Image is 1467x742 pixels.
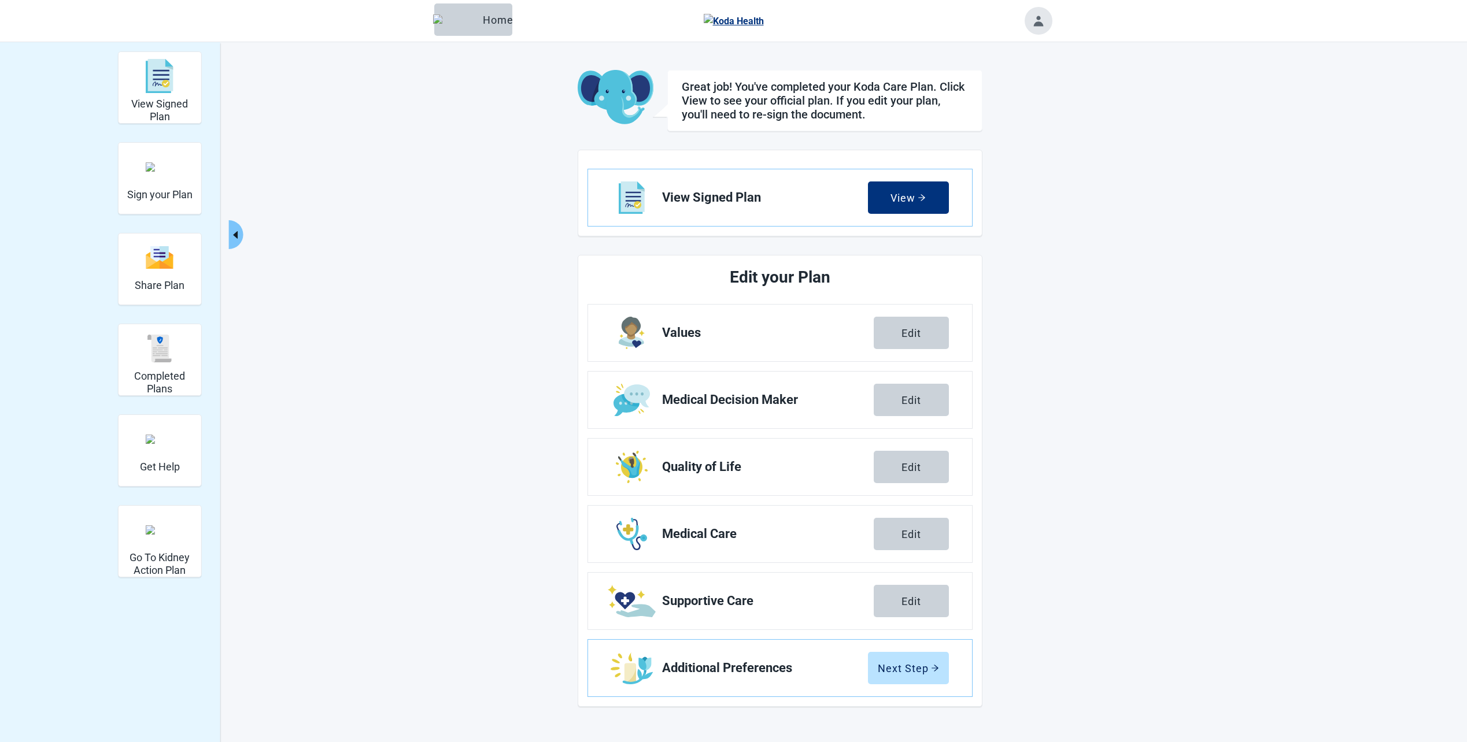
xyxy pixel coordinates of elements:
div: Sign your Plan [118,142,202,214]
span: Values [662,326,874,340]
div: Edit [901,461,921,473]
div: View [890,192,926,203]
a: Edit Medical Decision Maker section [588,372,972,428]
span: Medical Care [662,527,874,541]
img: Koda Health [704,14,764,28]
span: arrow-right [931,664,939,672]
span: Additional Preferences [662,661,868,675]
div: Next Step [878,662,939,674]
h1: Great job! You've completed your Koda Care Plan. Click View to see your official plan. If you edi... [682,80,968,121]
button: ElephantHome [434,3,512,36]
span: View Signed Plan [662,191,868,205]
button: Edit [874,518,949,550]
h2: Edit your Plan [631,265,929,290]
button: Viewarrow-right [868,181,949,214]
span: arrow-right [918,194,926,202]
a: Edit Medical Care section [588,506,972,562]
h2: View Signed Plan [123,98,197,123]
img: make_plan_official.svg [146,162,173,172]
img: Elephant [433,14,478,25]
button: Edit [874,451,949,483]
button: Next Steparrow-right [868,652,949,684]
div: Go To Kidney Action Plan [118,505,202,577]
h2: Sign your Plan [127,188,193,201]
div: Completed Plans [118,324,202,396]
img: person-question.svg [146,435,173,444]
div: Edit [901,394,921,406]
h2: Get Help [140,461,180,473]
a: Edit Supportive Care section [588,573,972,629]
div: Edit [901,528,921,540]
img: Koda Elephant [578,70,653,125]
button: Edit [874,317,949,349]
div: View Signed Plan [118,51,202,124]
button: Edit [874,384,949,416]
a: Edit Quality of Life section [588,439,972,495]
div: Share Plan [118,233,202,305]
h2: Share Plan [135,279,184,292]
span: caret-left [230,229,241,240]
a: Edit Values section [588,305,972,361]
button: Edit [874,585,949,617]
span: Supportive Care [662,594,874,608]
h2: Completed Plans [123,370,197,395]
img: svg%3e [146,59,173,94]
button: Toggle account menu [1025,7,1052,35]
img: svg%3e [146,335,173,362]
div: Edit [901,595,921,607]
div: Home [444,14,503,25]
main: Main content [508,70,1052,707]
button: Collapse menu [228,220,243,249]
a: View View Signed Plan section [588,169,972,226]
span: Medical Decision Maker [662,393,874,407]
div: Edit [901,327,921,339]
img: svg%3e [146,245,173,270]
a: Edit Additional Preferences section [588,640,972,696]
div: Get Help [118,414,202,487]
h2: Go To Kidney Action Plan [123,551,197,576]
img: kidney_action_plan.svg [146,525,173,535]
span: Quality of Life [662,460,874,474]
